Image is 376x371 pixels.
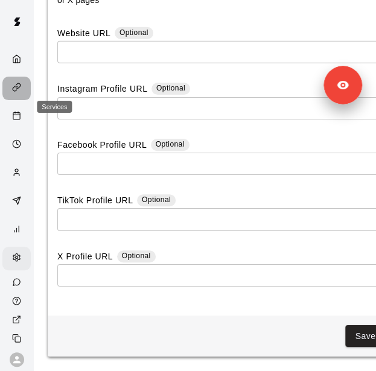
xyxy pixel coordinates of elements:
[142,195,171,204] span: Optional
[37,101,72,113] div: Services
[2,273,33,291] a: Contact Us
[156,84,185,92] span: Optional
[57,250,113,264] label: X Profile URL
[5,10,29,34] img: Swift logo
[57,139,147,153] label: Facebook Profile URL
[2,310,33,329] a: View public page
[57,27,110,41] label: Website URL
[156,140,185,148] span: Optional
[2,329,33,347] div: Copy public page link
[122,252,151,260] span: Optional
[2,291,33,310] a: Visit help center
[119,28,148,37] span: Optional
[57,194,133,208] label: TikTok Profile URL
[57,83,147,97] label: Instagram Profile URL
